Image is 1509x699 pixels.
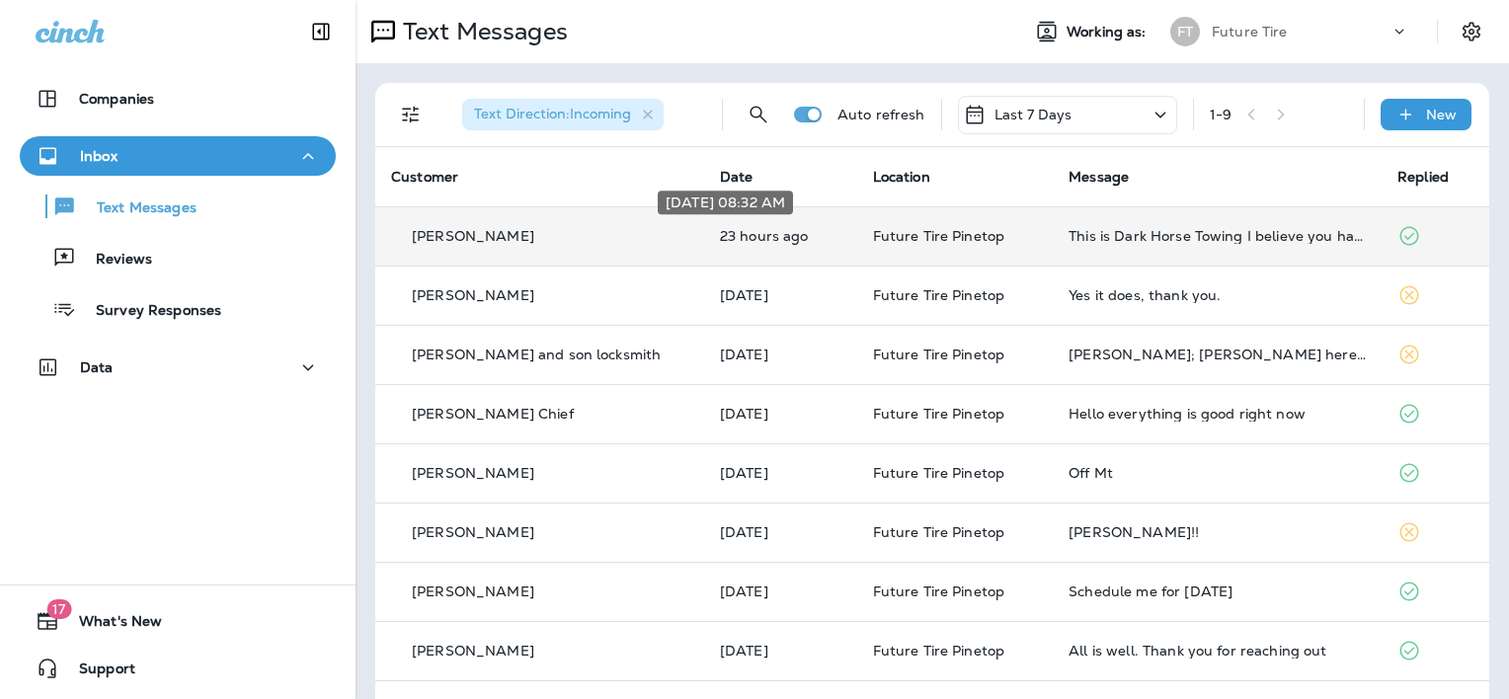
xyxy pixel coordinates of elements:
[20,136,336,176] button: Inbox
[395,17,568,46] p: Text Messages
[1069,524,1366,540] div: Ty!!
[873,227,1005,245] span: Future Tire Pinetop
[873,464,1005,482] span: Future Tire Pinetop
[80,359,114,375] p: Data
[412,643,534,659] p: [PERSON_NAME]
[80,148,118,164] p: Inbox
[76,302,221,321] p: Survey Responses
[412,406,574,422] p: [PERSON_NAME] Chief
[1454,14,1489,49] button: Settings
[1067,24,1151,40] span: Working as:
[1210,107,1231,122] div: 1 - 9
[873,582,1005,600] span: Future Tire Pinetop
[1069,406,1366,422] div: Hello everything is good right now
[46,599,71,619] span: 17
[412,583,534,599] p: [PERSON_NAME]
[20,288,336,330] button: Survey Responses
[873,405,1005,423] span: Future Tire Pinetop
[873,642,1005,660] span: Future Tire Pinetop
[658,191,793,214] div: [DATE] 08:32 AM
[77,199,197,218] p: Text Messages
[873,286,1005,304] span: Future Tire Pinetop
[873,168,930,186] span: Location
[462,99,664,130] div: Text Direction:Incoming
[1426,107,1457,122] p: New
[412,287,534,303] p: [PERSON_NAME]
[412,524,534,540] p: [PERSON_NAME]
[1069,347,1366,362] div: Rex; Robert Dinkel here. You won't see me tomorrow morning. Things have come up. I'll get with yo...
[20,237,336,278] button: Reviews
[79,91,154,107] p: Companies
[20,601,336,641] button: 17What's New
[1397,168,1449,186] span: Replied
[1069,228,1366,244] div: This is Dark Horse Towing I believe you have the wrong number sir
[720,583,841,599] p: Oct 8, 2025 10:41 AM
[837,107,925,122] p: Auto refresh
[1212,24,1288,39] p: Future Tire
[20,348,336,387] button: Data
[391,168,458,186] span: Customer
[412,465,534,481] p: [PERSON_NAME]
[1069,287,1366,303] div: Yes it does, thank you.
[20,186,336,227] button: Text Messages
[1069,168,1129,186] span: Message
[720,643,841,659] p: Oct 8, 2025 08:15 AM
[994,107,1072,122] p: Last 7 Days
[474,105,631,122] span: Text Direction : Incoming
[1170,17,1200,46] div: FT
[293,12,349,51] button: Collapse Sidebar
[59,613,162,637] span: What's New
[720,406,841,422] p: Oct 11, 2025 08:51 AM
[720,168,754,186] span: Date
[873,346,1005,363] span: Future Tire Pinetop
[1069,583,1366,599] div: Schedule me for tomorrow
[720,287,841,303] p: Oct 13, 2025 03:08 PM
[76,251,152,270] p: Reviews
[412,228,534,244] p: [PERSON_NAME]
[391,95,431,134] button: Filters
[20,79,336,118] button: Companies
[720,228,841,244] p: Oct 14, 2025 08:32 AM
[739,95,778,134] button: Search Messages
[720,524,841,540] p: Oct 9, 2025 01:25 PM
[59,660,135,684] span: Support
[1069,465,1366,481] div: Off Mt
[1069,643,1366,659] div: All is well. Thank you for reaching out
[20,649,336,688] button: Support
[720,465,841,481] p: Oct 10, 2025 08:27 AM
[873,523,1005,541] span: Future Tire Pinetop
[720,347,841,362] p: Oct 12, 2025 04:14 PM
[412,347,661,362] p: [PERSON_NAME] and son locksmith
